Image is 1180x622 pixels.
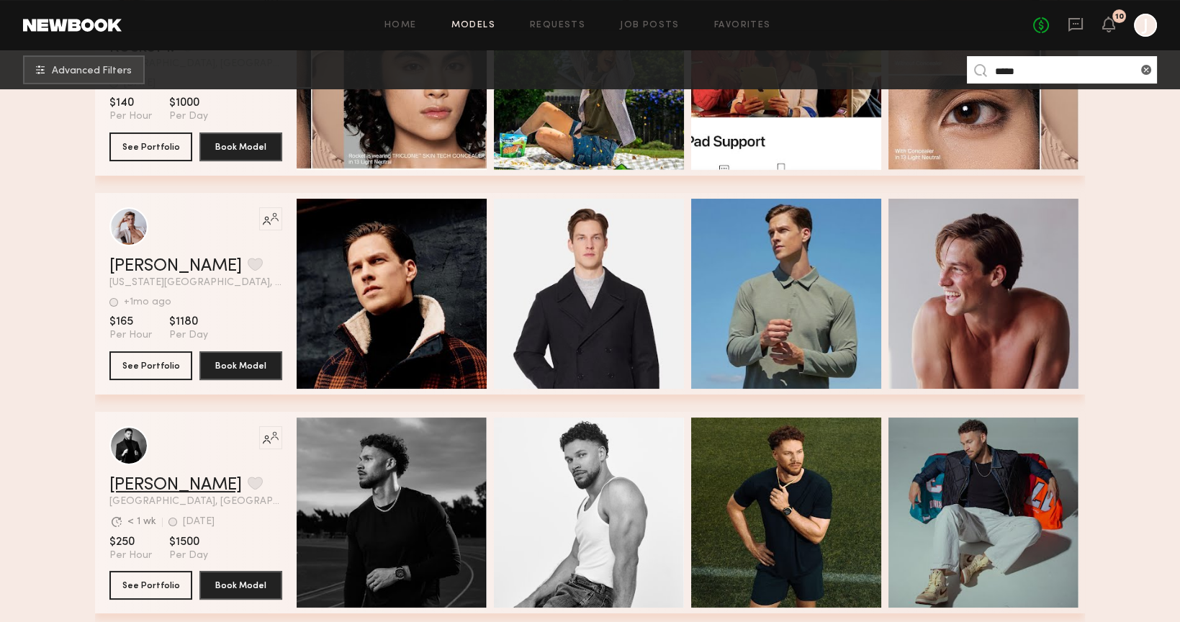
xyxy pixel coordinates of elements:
[1134,14,1157,37] a: J
[109,477,242,494] a: [PERSON_NAME]
[1115,13,1124,21] div: 10
[714,21,771,30] a: Favorites
[109,351,192,380] button: See Portfolio
[169,535,208,549] span: $1500
[384,21,417,30] a: Home
[109,278,282,288] span: [US_STATE][GEOGRAPHIC_DATA], [GEOGRAPHIC_DATA]
[183,517,215,527] div: [DATE]
[530,21,585,30] a: Requests
[23,55,145,84] button: Advanced Filters
[109,258,242,275] a: [PERSON_NAME]
[169,549,208,562] span: Per Day
[620,21,680,30] a: Job Posts
[109,110,152,123] span: Per Hour
[52,66,132,76] span: Advanced Filters
[451,21,495,30] a: Models
[109,315,152,329] span: $165
[199,571,282,600] button: Book Model
[109,549,152,562] span: Per Hour
[109,132,192,161] button: See Portfolio
[109,329,152,342] span: Per Hour
[109,535,152,549] span: $250
[124,297,171,307] div: +1mo ago
[109,571,192,600] button: See Portfolio
[169,110,208,123] span: Per Day
[127,517,156,527] div: < 1 wk
[169,315,208,329] span: $1180
[169,96,208,110] span: $1000
[199,351,282,380] button: Book Model
[169,329,208,342] span: Per Day
[199,132,282,161] button: Book Model
[109,497,282,507] span: [GEOGRAPHIC_DATA], [GEOGRAPHIC_DATA]
[109,96,152,110] span: $140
